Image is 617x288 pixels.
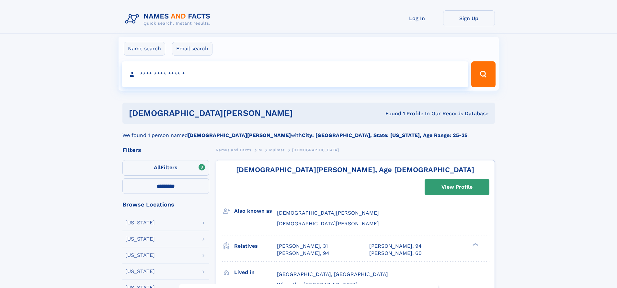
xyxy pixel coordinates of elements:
div: Filters [122,147,209,153]
b: [DEMOGRAPHIC_DATA][PERSON_NAME] [188,132,291,138]
div: Browse Locations [122,202,209,207]
a: View Profile [425,179,489,195]
b: City: [GEOGRAPHIC_DATA], State: [US_STATE], Age Range: 25-35 [302,132,467,138]
div: [US_STATE] [125,220,155,225]
a: [PERSON_NAME], 94 [277,250,329,257]
a: Log In [391,10,443,26]
div: [US_STATE] [125,253,155,258]
span: Mulmat [269,148,285,152]
a: [PERSON_NAME], 94 [369,243,422,250]
h3: Relatives [234,241,277,252]
div: View Profile [441,180,473,194]
label: Email search [172,42,212,56]
div: Found 1 Profile In Our Records Database [339,110,488,117]
span: Winnetka, [GEOGRAPHIC_DATA] [277,282,358,288]
div: ❯ [471,242,479,246]
a: [PERSON_NAME], 60 [369,250,422,257]
a: Names and Facts [216,146,251,154]
span: [DEMOGRAPHIC_DATA][PERSON_NAME] [277,220,379,227]
h3: Lived in [234,267,277,278]
div: [US_STATE] [125,269,155,274]
span: [GEOGRAPHIC_DATA], [GEOGRAPHIC_DATA] [277,271,388,277]
span: [DEMOGRAPHIC_DATA][PERSON_NAME] [277,210,379,216]
img: Logo Names and Facts [122,10,216,28]
label: Name search [124,42,165,56]
span: M [258,148,262,152]
button: Search Button [471,61,495,87]
a: [PERSON_NAME], 31 [277,243,328,250]
div: [US_STATE] [125,236,155,242]
a: Sign Up [443,10,495,26]
label: Filters [122,160,209,176]
a: Mulmat [269,146,285,154]
a: M [258,146,262,154]
div: We found 1 person named with . [122,124,495,139]
a: [DEMOGRAPHIC_DATA][PERSON_NAME], Age [DEMOGRAPHIC_DATA] [236,166,474,174]
input: search input [122,61,469,87]
span: [DEMOGRAPHIC_DATA] [292,148,339,152]
h1: [DEMOGRAPHIC_DATA][PERSON_NAME] [129,109,339,117]
h3: Also known as [234,206,277,217]
span: All [154,164,161,170]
